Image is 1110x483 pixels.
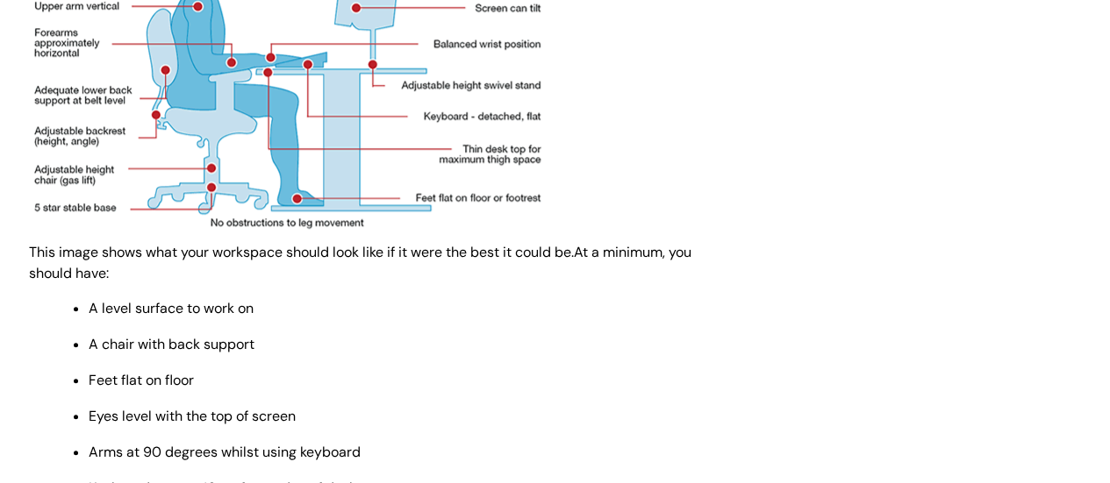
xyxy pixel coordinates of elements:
span: This image shows what your workspace should look like if it were the best it could be. [29,243,574,261]
span: Arms at 90 degrees whilst using keyboard [89,443,361,461]
span: A chair with back support [89,335,254,353]
span: A level surface to work on [89,299,254,317]
span: Eyes level with the top of screen [89,407,296,425]
span: Feet flat on floor [89,371,194,389]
